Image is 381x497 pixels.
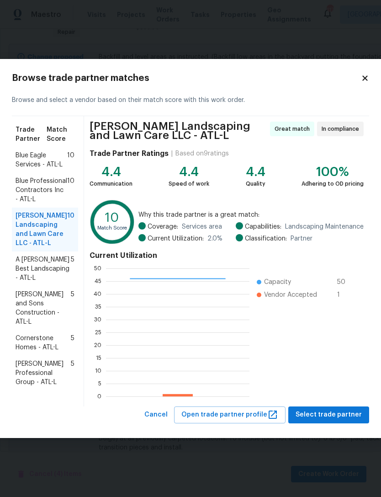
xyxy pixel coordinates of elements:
[291,234,312,243] span: Partner
[71,359,74,387] span: 5
[141,406,171,423] button: Cancel
[97,225,127,230] text: Match Score
[16,359,71,387] span: [PERSON_NAME] Professional Group - ATL-L
[245,222,281,231] span: Capabilities:
[246,167,265,176] div: 4.4
[98,381,101,386] text: 5
[302,179,364,188] div: Adhering to OD pricing
[95,368,101,374] text: 10
[95,330,101,335] text: 25
[96,355,101,361] text: 15
[16,290,71,326] span: [PERSON_NAME] and Sons Construction - ATL-L
[71,290,74,326] span: 5
[94,291,101,297] text: 40
[90,251,364,260] h4: Current Utilization
[181,409,278,421] span: Open trade partner profile
[169,149,175,158] div: |
[16,125,47,144] span: Trade Partner
[148,222,178,231] span: Coverage:
[296,409,362,421] span: Select trade partner
[175,149,229,158] div: Based on 9 ratings
[207,234,222,243] span: 2.0 %
[246,179,265,188] div: Quality
[12,85,369,116] div: Browse and select a vendor based on their match score with this work order.
[337,290,352,299] span: 1
[90,179,132,188] div: Communication
[105,212,119,224] text: 10
[144,409,168,421] span: Cancel
[264,290,317,299] span: Vendor Accepted
[67,211,74,248] span: 10
[97,394,101,399] text: 0
[94,266,101,271] text: 50
[16,255,71,283] span: A [PERSON_NAME] Best Landscaping - ATL-L
[95,278,101,284] text: 45
[67,176,74,204] span: 10
[275,124,313,134] span: Great match
[71,334,74,352] span: 5
[337,278,352,287] span: 50
[16,211,67,248] span: [PERSON_NAME] Landscaping and Lawn Care LLC - ATL-L
[245,234,287,243] span: Classification:
[94,317,101,322] text: 30
[169,167,209,176] div: 4.4
[288,406,369,423] button: Select trade partner
[90,149,169,158] h4: Trade Partner Ratings
[90,167,132,176] div: 4.4
[47,125,74,144] span: Match Score
[285,222,364,231] span: Landscaping Maintenance
[138,210,364,219] span: Why this trade partner is a great match:
[322,124,363,134] span: In compliance
[95,304,101,310] text: 35
[264,278,291,287] span: Capacity
[71,255,74,283] span: 5
[12,74,361,83] h2: Browse trade partner matches
[94,342,101,348] text: 20
[148,234,204,243] span: Current Utilization:
[182,222,222,231] span: Services area
[90,122,267,140] span: [PERSON_NAME] Landscaping and Lawn Care LLC - ATL-L
[16,151,67,169] span: Blue Eagle Services - ATL-L
[302,167,364,176] div: 100%
[169,179,209,188] div: Speed of work
[67,151,74,169] span: 10
[174,406,286,423] button: Open trade partner profile
[16,334,71,352] span: Cornerstone Homes - ATL-L
[16,176,67,204] span: Blue Professional Contractors Inc - ATL-L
